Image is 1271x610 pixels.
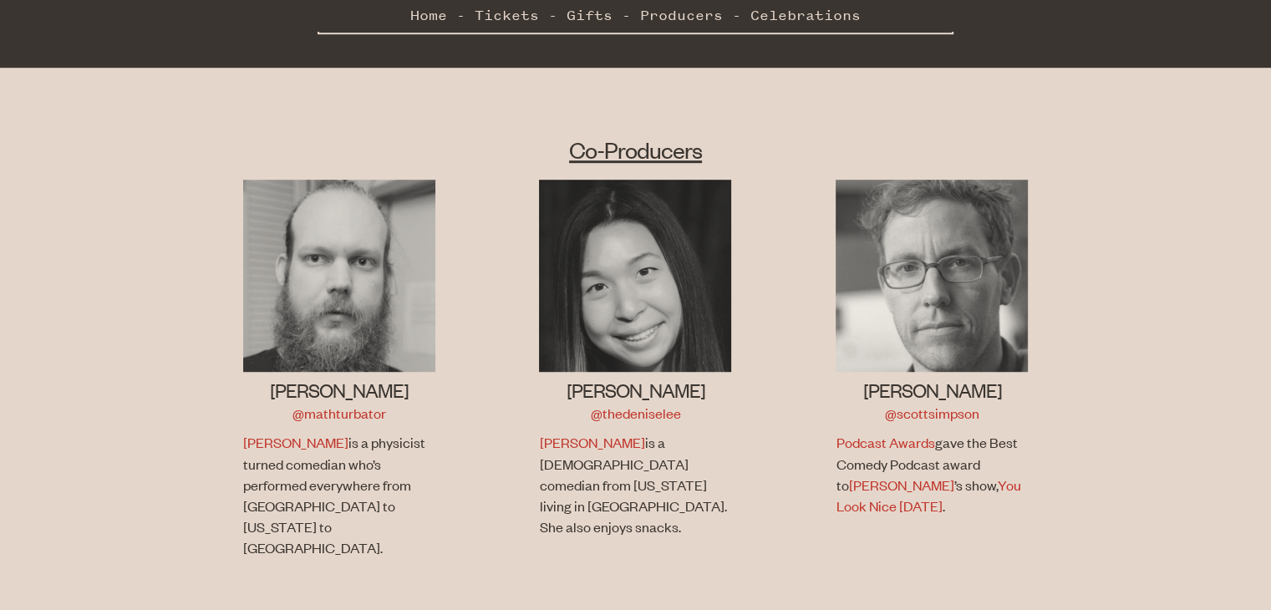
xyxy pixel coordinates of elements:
[243,433,348,451] a: [PERSON_NAME]
[539,433,644,451] a: [PERSON_NAME]
[836,433,934,451] a: Podcast Awards
[539,377,731,403] h3: [PERSON_NAME]
[243,377,435,403] h3: [PERSON_NAME]
[836,432,1024,516] p: gave the Best Comedy Podcast award to ’s show, .
[885,404,979,422] a: @scottsimpson
[836,180,1028,372] img: Scott Simpson
[191,135,1080,165] h2: Co-Producers
[292,404,386,422] a: @mathturbator
[590,404,680,422] a: @thedeniselee
[539,180,731,372] img: Denise Lee
[836,377,1028,403] h3: [PERSON_NAME]
[848,475,953,494] a: [PERSON_NAME]
[243,432,431,558] p: is a physicist turned comedian who’s performed everywhere from [GEOGRAPHIC_DATA] to [US_STATE] to...
[243,180,435,372] img: Jon Allen
[539,432,727,537] p: is a [DEMOGRAPHIC_DATA] comedian from [US_STATE] living in [GEOGRAPHIC_DATA]. She also enjoys sna...
[836,475,1020,515] a: You Look Nice [DATE]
